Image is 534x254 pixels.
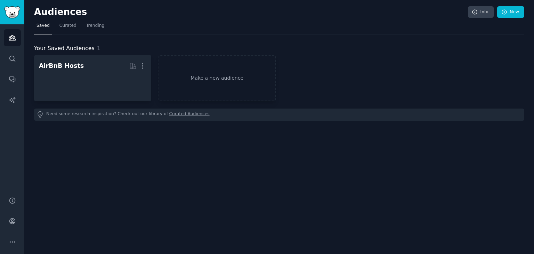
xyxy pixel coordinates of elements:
[86,23,104,29] span: Trending
[468,6,494,18] a: Info
[97,45,100,51] span: 1
[34,7,468,18] h2: Audiences
[34,109,524,121] div: Need some research inspiration? Check out our library of
[497,6,524,18] a: New
[34,44,95,53] span: Your Saved Audiences
[57,20,79,34] a: Curated
[59,23,76,29] span: Curated
[34,20,52,34] a: Saved
[84,20,107,34] a: Trending
[39,62,84,70] div: AirBnB Hosts
[37,23,50,29] span: Saved
[4,6,20,18] img: GummySearch logo
[159,55,276,101] a: Make a new audience
[34,55,151,101] a: AirBnB Hosts
[169,111,210,118] a: Curated Audiences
